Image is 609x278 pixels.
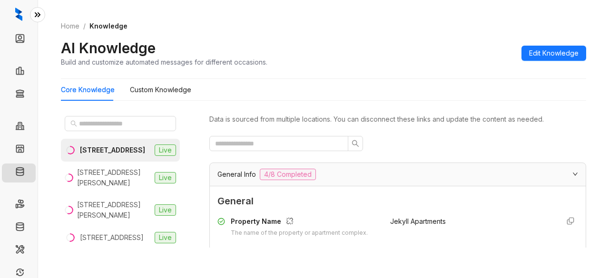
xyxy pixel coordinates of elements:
[61,57,267,67] div: Build and customize automated messages for different occasions.
[2,196,36,215] li: Rent Collections
[83,21,86,31] li: /
[521,46,586,61] button: Edit Knowledge
[209,114,586,125] div: Data is sourced from multiple locations. You can disconnect these links and update the content as...
[130,85,191,95] div: Custom Knowledge
[2,30,36,49] li: Leads
[2,241,36,260] li: Maintenance
[2,86,36,105] li: Collections
[529,48,579,58] span: Edit Knowledge
[210,163,586,186] div: General Info4/8 Completed
[572,171,578,177] span: expanded
[2,141,36,160] li: Units
[61,39,156,57] h2: AI Knowledge
[77,200,151,220] div: [STREET_ADDRESS][PERSON_NAME]
[59,21,81,31] a: Home
[89,22,128,30] span: Knowledge
[390,217,446,225] span: Jekyll Apartments
[217,194,578,209] span: General
[61,85,115,95] div: Core Knowledge
[2,118,36,137] li: Communities
[155,232,176,243] span: Live
[70,120,77,127] span: search
[231,216,368,229] div: Property Name
[155,204,176,216] span: Live
[15,8,22,21] img: logo
[80,145,145,155] div: [STREET_ADDRESS]
[155,144,176,156] span: Live
[2,219,36,238] li: Move Outs
[217,169,256,180] span: General Info
[231,229,368,238] div: The name of the property or apartment complex.
[352,140,359,147] span: search
[155,172,176,183] span: Live
[77,167,151,188] div: [STREET_ADDRESS][PERSON_NAME]
[80,232,144,243] div: [STREET_ADDRESS]
[2,63,36,82] li: Leasing
[260,169,316,180] span: 4/8 Completed
[2,163,36,182] li: Knowledge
